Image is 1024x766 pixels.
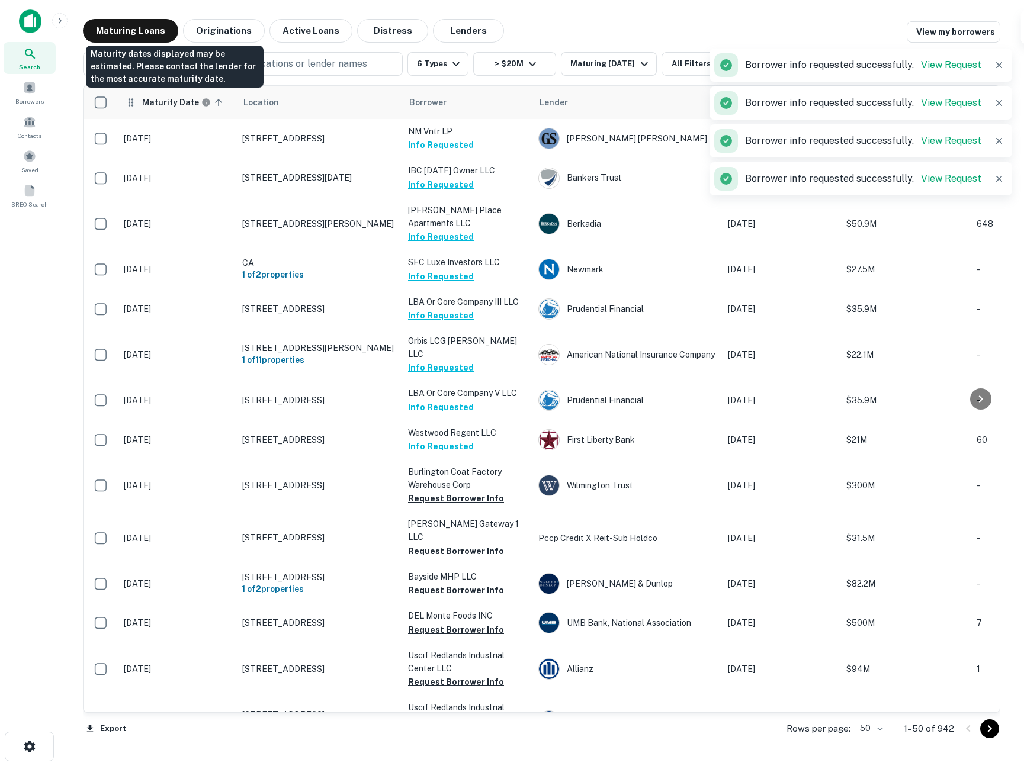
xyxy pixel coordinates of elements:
p: Bayside MHP LLC [408,570,527,583]
th: Borrower [402,86,532,119]
p: Uscif Redlands Industrial Center LLC [408,649,527,675]
span: Location [243,95,294,110]
div: SREO Search [4,179,56,211]
div: Berkadia [538,213,716,234]
iframe: Chat Widget [965,671,1024,728]
p: Burlington Coat Factory Warehouse Corp [408,465,527,491]
h6: 1 of 2 properties [242,582,396,596]
button: 6 Types [407,52,468,76]
p: [STREET_ADDRESS][DATE] [242,172,396,183]
span: Contacts [18,131,41,140]
h6: 1 of 11 properties [242,353,396,366]
div: Wilmington Trust [538,475,716,496]
button: Info Requested [408,269,474,284]
p: Borrower info requested successfully. [745,134,981,148]
p: DEL Monte Foods INC [408,609,527,622]
p: [DATE] [124,662,230,675]
p: [STREET_ADDRESS] [242,617,396,628]
div: [PERSON_NAME] [PERSON_NAME] [538,128,716,149]
a: View Request [921,135,981,146]
div: Prudential Financial [538,298,716,320]
p: [STREET_ADDRESS] [242,435,396,445]
p: $500M [846,616,965,629]
button: Enter addresses, locations or lender names [166,52,403,76]
span: Maturity dates displayed may be estimated. Please contact the lender for the most accurate maturi... [142,96,226,109]
div: Allianz [538,658,716,680]
div: Maturing [DATE] [570,57,651,71]
a: View Request [921,97,981,108]
button: Export [83,720,129,738]
p: Enter addresses, locations or lender names [176,57,367,71]
p: Borrower info requested successfully. [745,58,981,72]
button: Info Requested [408,138,474,152]
p: $300M [846,479,965,492]
p: [DATE] [728,662,834,675]
th: Location [236,86,402,119]
div: [PERSON_NAME] & Dunlop [538,573,716,594]
img: picture [539,430,559,450]
p: [DATE] [124,532,230,545]
p: CA [242,258,396,268]
p: [DATE] [728,394,834,407]
p: [DATE] [728,433,834,446]
button: Request Borrower Info [408,583,504,597]
button: Info Requested [408,400,474,414]
p: [STREET_ADDRESS] [242,664,396,674]
p: [DATE] [124,172,230,185]
div: Contacts [4,111,56,143]
p: [DATE] [728,479,834,492]
span: Borrowers [15,96,44,106]
p: NM Vntr LP [408,125,527,138]
img: picture [539,168,559,188]
button: Info Requested [408,230,474,244]
button: Active Loans [269,19,352,43]
p: [DATE] [728,577,834,590]
div: First Liberty Bank [538,429,716,450]
div: Newmark [538,259,716,280]
div: Allianz [538,710,716,732]
p: SFC Luxe Investors LLC [408,256,527,269]
span: Borrower [409,95,447,110]
p: Borrower info requested successfully. [745,172,981,186]
p: Westwood Regent LLC [408,426,527,439]
p: [DATE] [124,263,230,276]
a: Saved [4,145,56,177]
p: Pccp Credit X Reit-sub Holdco [538,532,716,545]
a: Borrowers [4,76,56,108]
button: Originations [183,19,265,43]
p: Borrower info requested successfully. [745,96,981,110]
button: Info Requested [408,439,474,453]
button: Maturing Loans [83,19,178,43]
p: IBC [DATE] Owner LLC [408,164,527,177]
button: Request Borrower Info [408,491,504,506]
div: UMB Bank, National Association [538,612,716,633]
p: [STREET_ADDRESS] [242,395,396,405]
p: Orbis LCG [PERSON_NAME] LLC [408,334,527,361]
button: > $20M [473,52,556,76]
p: $21M [846,433,965,446]
p: [DATE] [728,217,834,230]
p: [DATE] [124,479,230,492]
button: Maturing [DATE] [561,52,656,76]
a: Search [4,42,56,74]
p: [DATE] [124,348,230,361]
span: SREO Search [11,199,48,209]
p: [DATE] [124,217,230,230]
p: [DATE] [728,532,834,545]
p: [DATE] [124,577,230,590]
span: Saved [21,165,38,175]
p: [STREET_ADDRESS][PERSON_NAME] [242,343,396,353]
img: picture [539,299,559,319]
th: Maturity dates displayed may be estimated. Please contact the lender for the most accurate maturi... [118,86,236,119]
p: [DATE] [124,302,230,316]
img: picture [539,574,559,594]
p: [DATE] [124,433,230,446]
img: picture [539,259,559,279]
div: Prudential Financial [538,390,716,411]
p: [PERSON_NAME] Gateway 1 LLC [408,517,527,543]
p: $22.1M [846,348,965,361]
p: $50.9M [846,217,965,230]
img: capitalize-icon.png [19,9,41,33]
